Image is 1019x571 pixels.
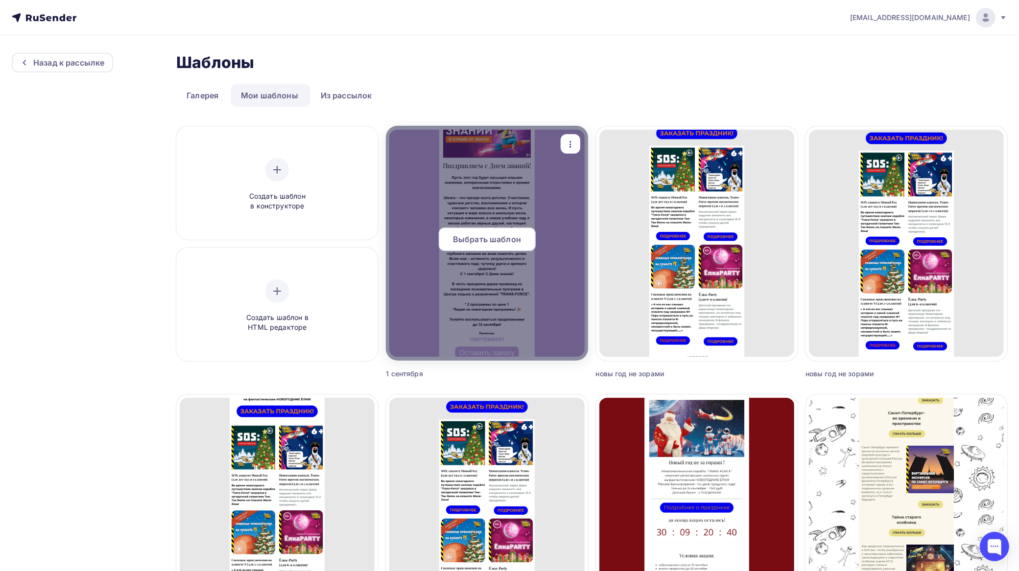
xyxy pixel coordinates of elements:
[231,313,324,333] span: Создать шаблон в HTML редакторе
[453,233,521,245] span: Выбрать шаблон
[806,369,952,379] div: новы год не зорами
[33,57,104,69] div: Назад к рассылке
[176,53,254,72] h2: Шаблоны
[231,84,308,107] a: Мои шаблоны
[231,191,324,211] span: Создать шаблон в конструкторе
[176,84,229,107] a: Галерея
[386,369,533,379] div: 1 cентября
[310,84,382,107] a: Из рассылок
[850,13,970,23] span: [EMAIL_ADDRESS][DOMAIN_NAME]
[596,369,743,379] div: новы год не зорами
[850,8,1007,27] a: [EMAIL_ADDRESS][DOMAIN_NAME]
